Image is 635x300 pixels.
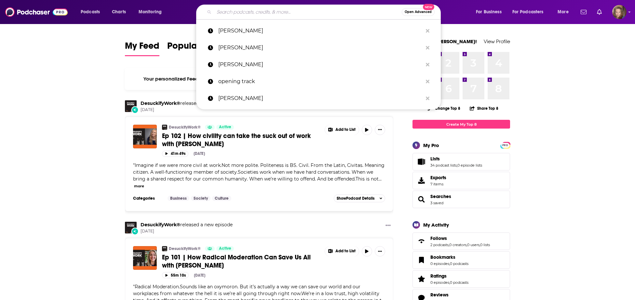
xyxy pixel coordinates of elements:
a: Business [168,196,189,201]
button: 55m 10s [162,272,189,278]
h3: released a new episode [141,222,233,228]
span: Bookmarks [430,254,455,260]
button: 41m 49s [162,151,188,157]
span: , [449,243,449,247]
a: Lists [415,157,428,166]
a: My Feed [125,40,159,56]
p: rich valdez [218,39,423,56]
a: Searches [415,195,428,204]
a: 0 episode lists [457,163,482,168]
a: 34 podcast lists [430,163,457,168]
a: Bookmarks [415,256,428,265]
a: Searches [430,194,451,199]
span: Lists [412,153,510,170]
span: , [466,243,467,247]
button: Show More Button [383,222,393,230]
a: [PERSON_NAME] [196,90,441,107]
a: 3 saved [430,201,443,205]
span: Exports [415,176,428,185]
a: Reviews [430,292,468,298]
a: Show notifications dropdown [578,6,589,18]
span: For Business [476,7,502,17]
p: Jordi Hays [218,90,423,107]
span: For Podcasters [512,7,544,17]
div: My Pro [423,142,439,148]
span: Ratings [430,273,447,279]
span: More [558,7,569,17]
a: DesuckifyWork® [169,125,201,130]
a: Ep 101 | How Radical Moderation Can Save Us All with [PERSON_NAME] [162,253,320,269]
p: Guy Johnson [218,56,423,73]
div: [DATE] [194,151,205,156]
span: , [449,261,450,266]
span: Reviews [430,292,449,298]
img: DesuckifyWork® [125,100,137,112]
div: My Activity [423,222,449,228]
img: Ep 102 | How civility can take the suck out of work with Lexi Hudson [133,125,157,148]
button: Show profile menu [612,5,627,19]
a: Create My Top 8 [412,120,510,129]
a: DesuckifyWork® [169,246,201,251]
span: ... [379,176,382,182]
span: Active [219,245,231,252]
button: open menu [76,7,108,17]
p: opening track [218,73,423,90]
span: Lists [430,156,440,162]
a: Podchaser - Follow, Share and Rate Podcasts [5,6,68,18]
span: My Feed [125,40,159,55]
a: Popular Feed [167,40,223,56]
span: Charts [112,7,126,17]
button: open menu [134,7,170,17]
a: Culture [212,196,231,201]
button: Open AdvancedNew [402,8,435,16]
span: New [423,4,435,10]
a: Show notifications dropdown [594,6,604,18]
button: open menu [471,7,510,17]
span: Searches [412,191,510,208]
button: open menu [508,7,553,17]
h3: released a new episode [141,100,233,106]
span: Imagine if we were more civil at work.Not more polite. Politeness is BS. Civil. From the Latin, C... [133,162,385,182]
div: New Episode [131,106,139,113]
a: 0 podcasts [450,280,468,285]
a: [PERSON_NAME] [196,39,441,56]
button: more [134,183,144,189]
a: Ratings [430,273,468,279]
a: Exports [412,172,510,189]
span: [DATE] [141,107,233,113]
button: Show More Button [375,125,385,135]
span: Follows [412,232,510,250]
span: " [133,162,385,182]
a: DesuckifyWork® [141,222,180,228]
input: Search podcasts, credits, & more... [214,7,402,17]
img: DesuckifyWork® [125,222,137,233]
a: [PERSON_NAME] [196,56,441,73]
span: Ep 102 | How civility can take the suck out of work with [PERSON_NAME] [162,132,311,148]
img: DesuckifyWork® [162,125,167,130]
a: Ratings [415,274,428,283]
a: 2 podcasts [430,243,449,247]
img: Ep 101 | How Radical Moderation Can Save Us All with Lauren Hall [133,246,157,270]
img: DesuckifyWork® [162,246,167,251]
a: 0 creators [449,243,466,247]
button: Show More Button [375,246,385,256]
button: open menu [553,7,577,17]
span: Follows [430,235,447,241]
span: 7 items [430,182,446,186]
span: Monitoring [139,7,162,17]
span: Open Advanced [405,10,432,14]
span: Popular Feed [167,40,223,55]
a: Lists [430,156,482,162]
a: 0 episodes [430,280,449,285]
button: Share Top 8 [469,102,499,115]
button: Show More Button [325,125,359,135]
button: ShowPodcast Details [334,194,385,202]
span: Active [219,124,231,131]
a: 0 episodes [430,261,449,266]
span: , [457,163,457,168]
